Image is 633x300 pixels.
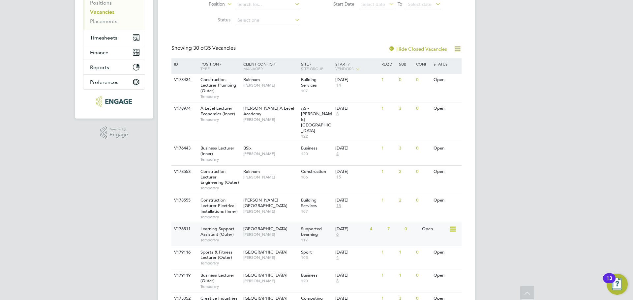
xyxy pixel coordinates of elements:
div: Position / [196,58,242,74]
span: 15 [335,203,342,209]
span: BSix [243,145,252,151]
div: 1 [397,269,414,282]
span: Rainham [243,77,260,82]
span: [PERSON_NAME] A Level Academy [243,105,294,117]
span: 30 of [193,45,205,51]
div: [DATE] [335,106,378,111]
label: Status [193,17,230,23]
span: Business Lecturer (Outer) [200,272,234,284]
span: A Level Lecturer Economics (Inner) [200,105,235,117]
div: 0 [414,142,432,154]
div: V176443 [172,142,196,154]
span: [PERSON_NAME] [243,117,298,122]
span: Construction Lecturer Engineering (Outer) [200,169,239,185]
div: 0 [414,102,432,115]
div: 1 [380,166,397,178]
span: Building Services [301,77,317,88]
span: 122 [301,134,332,139]
span: Preferences [90,79,118,85]
span: Construction Lecturer Electrical Installations (Inner) [200,197,238,214]
div: Conf [414,58,432,69]
div: 0 [414,246,432,259]
span: Powered by [109,126,128,132]
span: Construction [301,169,326,174]
span: Business Lecturer (Inner) [200,145,234,156]
span: Temporary [200,94,240,99]
span: 8 [335,111,340,117]
span: [GEOGRAPHIC_DATA] [243,272,287,278]
span: Sports & Fitness Lecturer (Outer) [200,249,232,260]
span: 4 [335,151,340,157]
div: V178555 [172,194,196,206]
a: Powered byEngage [100,126,128,139]
span: 4 [335,255,340,260]
span: [PERSON_NAME] [243,83,298,88]
div: 13 [606,278,612,287]
label: Start Date [316,1,354,7]
span: 120 [301,151,332,156]
div: [DATE] [335,169,378,175]
div: [DATE] [335,77,378,83]
div: 1 [380,246,397,259]
div: Open [432,74,461,86]
a: Vacancies [90,9,114,15]
span: 107 [301,88,332,94]
span: [PERSON_NAME] [243,175,298,180]
div: 0 [397,74,414,86]
div: [DATE] [335,273,378,278]
span: 35 Vacancies [193,45,236,51]
div: [DATE] [335,250,378,255]
div: 1 [380,102,397,115]
div: Open [432,102,461,115]
span: 117 [301,237,332,243]
span: [GEOGRAPHIC_DATA] [243,226,287,232]
span: Reports [90,64,109,70]
div: 2 [397,194,414,206]
div: Status [432,58,461,69]
div: V179116 [172,246,196,259]
span: Select date [408,1,432,7]
span: Learning Support Assistant (Outer) [200,226,234,237]
button: Finance [83,45,145,60]
span: Temporary [200,260,240,266]
span: Finance [90,49,108,56]
span: [PERSON_NAME] [243,278,298,284]
label: Position [187,1,225,8]
span: 15 [335,175,342,180]
div: V178974 [172,102,196,115]
div: Sub [397,58,414,69]
div: Client Config / [242,58,299,74]
div: Open [432,194,461,206]
div: Reqd [380,58,397,69]
div: 3 [397,142,414,154]
span: Temporary [200,185,240,191]
span: Temporary [200,117,240,122]
span: Engage [109,132,128,138]
span: [GEOGRAPHIC_DATA] [243,249,287,255]
span: Manager [243,66,263,71]
div: 0 [414,269,432,282]
span: Business [301,272,317,278]
label: Hide Closed Vacancies [388,46,447,52]
div: 1 [380,142,397,154]
span: 8 [335,278,340,284]
span: 106 [301,175,332,180]
div: 0 [414,166,432,178]
div: V178553 [172,166,196,178]
span: Building Services [301,197,317,208]
span: Temporary [200,284,240,289]
span: Timesheets [90,35,117,41]
button: Open Resource Center, 13 new notifications [607,274,628,295]
span: Type [200,66,210,71]
div: 0 [403,223,420,235]
span: Business [301,145,317,151]
div: 2 [397,166,414,178]
a: Placements [90,18,117,24]
div: V176511 [172,223,196,235]
span: Sport [301,249,312,255]
span: Temporary [200,237,240,243]
span: Vendors [335,66,354,71]
div: ID [172,58,196,69]
span: Site Group [301,66,323,71]
div: Open [432,246,461,259]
